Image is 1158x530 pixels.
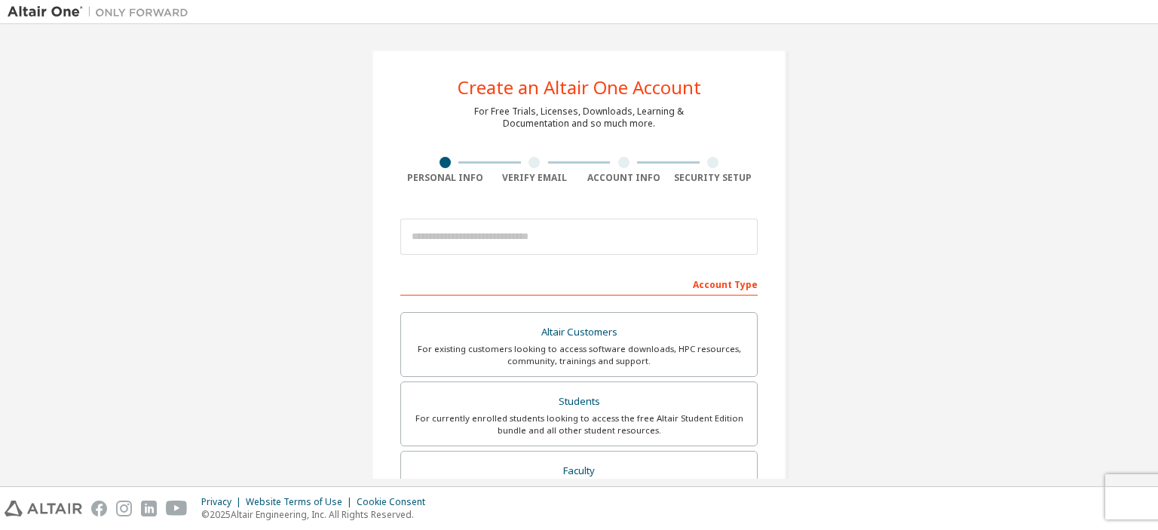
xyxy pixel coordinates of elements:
[8,5,196,20] img: Altair One
[141,501,157,516] img: linkedin.svg
[400,172,490,184] div: Personal Info
[410,412,748,437] div: For currently enrolled students looking to access the free Altair Student Edition bundle and all ...
[246,496,357,508] div: Website Terms of Use
[458,78,701,97] div: Create an Altair One Account
[474,106,684,130] div: For Free Trials, Licenses, Downloads, Learning & Documentation and so much more.
[5,501,82,516] img: altair_logo.svg
[410,322,748,343] div: Altair Customers
[201,496,246,508] div: Privacy
[357,496,434,508] div: Cookie Consent
[490,172,580,184] div: Verify Email
[166,501,188,516] img: youtube.svg
[669,172,758,184] div: Security Setup
[579,172,669,184] div: Account Info
[400,271,758,296] div: Account Type
[91,501,107,516] img: facebook.svg
[410,391,748,412] div: Students
[116,501,132,516] img: instagram.svg
[410,461,748,482] div: Faculty
[410,343,748,367] div: For existing customers looking to access software downloads, HPC resources, community, trainings ...
[201,508,434,521] p: © 2025 Altair Engineering, Inc. All Rights Reserved.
